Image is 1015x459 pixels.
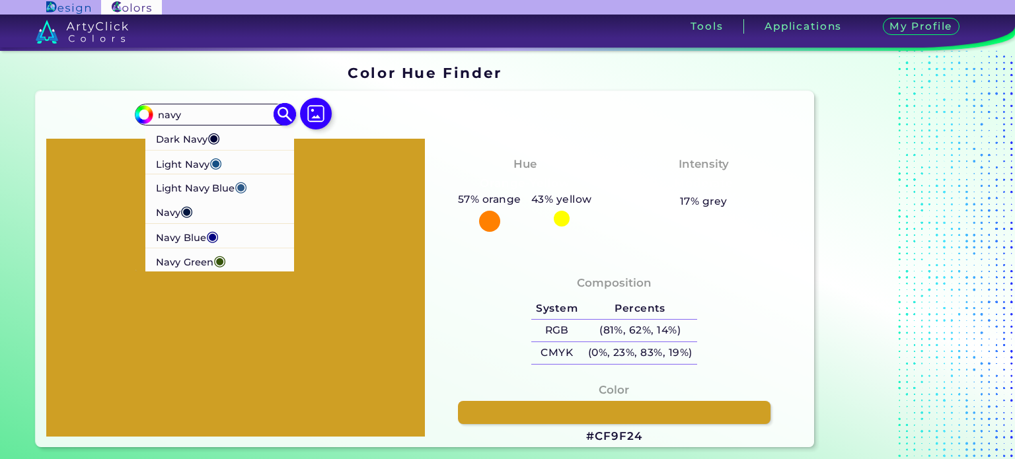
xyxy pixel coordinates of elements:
[583,342,697,364] h5: (0%, 23%, 83%, 19%)
[235,178,247,195] span: ◉
[453,191,526,208] h5: 57% orange
[526,191,597,208] h5: 43% yellow
[765,21,842,31] h3: Applications
[680,193,728,210] h5: 17% grey
[819,60,985,453] iframe: Advertisement
[274,103,297,126] img: icon search
[36,20,129,44] img: logo_artyclick_colors_white.svg
[531,298,583,320] h5: System
[207,129,219,146] span: ◉
[153,106,276,124] input: type color..
[348,63,502,83] h1: Color Hue Finder
[669,176,739,192] h3: Moderate
[577,273,652,293] h4: Composition
[209,153,221,170] span: ◉
[46,1,91,14] img: ArtyClick Design logo
[531,320,583,341] h5: RGB
[474,176,576,192] h3: Orange-Yellow
[156,174,247,199] p: Light Navy Blue
[599,380,629,400] h4: Color
[156,150,222,174] p: Light Navy
[156,199,194,223] p: Navy
[156,125,220,150] p: Dark Navy
[691,21,723,31] h3: Tools
[679,155,729,174] h4: Intensity
[531,342,583,364] h5: CMYK
[206,227,218,244] span: ◉
[883,18,959,36] h3: My Profile
[180,202,193,219] span: ◉
[583,320,697,341] h5: (81%, 62%, 14%)
[583,298,697,320] h5: Percents
[156,223,219,248] p: Navy Blue
[586,429,642,444] h3: #CF9F24
[300,98,332,129] img: icon picture
[156,248,226,272] p: Navy Green
[213,251,226,268] span: ◉
[513,155,537,174] h4: Hue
